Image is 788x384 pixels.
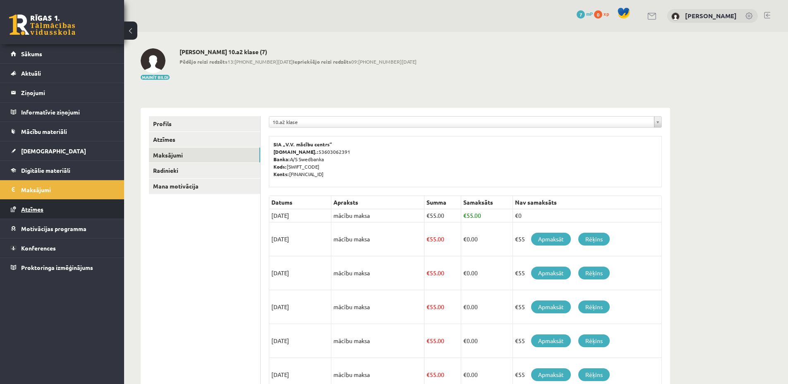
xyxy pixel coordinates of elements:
[273,117,651,127] span: 10.a2 klase
[21,50,42,57] span: Sākums
[531,334,571,347] a: Apmaksāt
[424,324,461,358] td: 55.00
[531,267,571,279] a: Apmaksāt
[594,10,613,17] a: 0 xp
[21,180,114,199] legend: Maksājumi
[331,222,424,256] td: mācību maksa
[21,167,70,174] span: Digitālie materiāli
[513,324,661,358] td: €55
[424,196,461,209] th: Summa
[424,256,461,290] td: 55.00
[461,256,513,290] td: 0.00
[424,209,461,222] td: 55.00
[424,222,461,256] td: 55.00
[463,212,467,219] span: €
[331,290,424,324] td: mācību maksa
[273,163,287,170] b: Kods:
[604,10,609,17] span: xp
[463,371,467,378] span: €
[513,222,661,256] td: €55
[578,267,610,279] a: Rēķins
[578,368,610,381] a: Rēķins
[11,258,114,277] a: Proktoringa izmēģinājums
[578,334,610,347] a: Rēķins
[21,69,41,77] span: Aktuāli
[578,301,610,313] a: Rēķins
[180,58,228,65] b: Pēdējo reizi redzēts
[269,222,331,256] td: [DATE]
[463,303,467,310] span: €
[426,212,430,219] span: €
[463,235,467,243] span: €
[426,269,430,277] span: €
[269,324,331,358] td: [DATE]
[273,156,290,162] b: Banka:
[11,44,114,63] a: Sākums
[11,122,114,141] a: Mācību materiāli
[269,117,661,127] a: 10.a2 klase
[513,290,661,324] td: €55
[141,48,165,73] img: Nataļja Novikova
[149,163,260,178] a: Radinieki
[149,179,260,194] a: Mana motivācija
[685,12,737,20] a: [PERSON_NAME]
[149,132,260,147] a: Atzīmes
[273,171,289,177] b: Konts:
[461,209,513,222] td: 55.00
[577,10,585,19] span: 7
[531,368,571,381] a: Apmaksāt
[141,75,170,80] button: Mainīt bildi
[21,264,93,271] span: Proktoringa izmēģinājums
[586,10,593,17] span: mP
[269,209,331,222] td: [DATE]
[11,83,114,102] a: Ziņojumi
[331,256,424,290] td: mācību maksa
[671,12,680,21] img: Nataļja Novikova
[426,235,430,243] span: €
[180,48,417,55] h2: [PERSON_NAME] 10.a2 klase (7)
[269,290,331,324] td: [DATE]
[273,148,319,155] b: [DOMAIN_NAME].:
[9,14,75,35] a: Rīgas 1. Tālmācības vidusskola
[273,141,657,178] p: 53603062391 A/S Swedbanka [SWIFT_CODE] [FINANCIAL_ID]
[21,205,43,213] span: Atzīmes
[21,83,114,102] legend: Ziņojumi
[578,233,610,246] a: Rēķins
[424,290,461,324] td: 55.00
[594,10,602,19] span: 0
[11,200,114,219] a: Atzīmes
[513,256,661,290] td: €55
[531,301,571,313] a: Apmaksāt
[149,116,260,131] a: Profils
[269,196,331,209] th: Datums
[180,58,417,65] span: 13:[PHONE_NUMBER][DATE] 09:[PHONE_NUMBER][DATE]
[21,244,56,252] span: Konferences
[11,219,114,238] a: Motivācijas programma
[21,225,86,232] span: Motivācijas programma
[11,103,114,122] a: Informatīvie ziņojumi
[426,371,430,378] span: €
[531,233,571,246] a: Apmaksāt
[513,209,661,222] td: €0
[293,58,351,65] b: Iepriekšējo reizi redzēts
[21,128,67,135] span: Mācību materiāli
[11,180,114,199] a: Maksājumi
[461,324,513,358] td: 0.00
[426,303,430,310] span: €
[11,64,114,83] a: Aktuāli
[463,269,467,277] span: €
[273,141,333,148] b: SIA „V.V. mācību centrs”
[11,239,114,258] a: Konferences
[513,196,661,209] th: Nav samaksāts
[577,10,593,17] a: 7 mP
[331,196,424,209] th: Apraksts
[331,324,424,358] td: mācību maksa
[461,222,513,256] td: 0.00
[149,148,260,163] a: Maksājumi
[11,161,114,180] a: Digitālie materiāli
[463,337,467,344] span: €
[461,290,513,324] td: 0.00
[21,103,114,122] legend: Informatīvie ziņojumi
[426,337,430,344] span: €
[269,256,331,290] td: [DATE]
